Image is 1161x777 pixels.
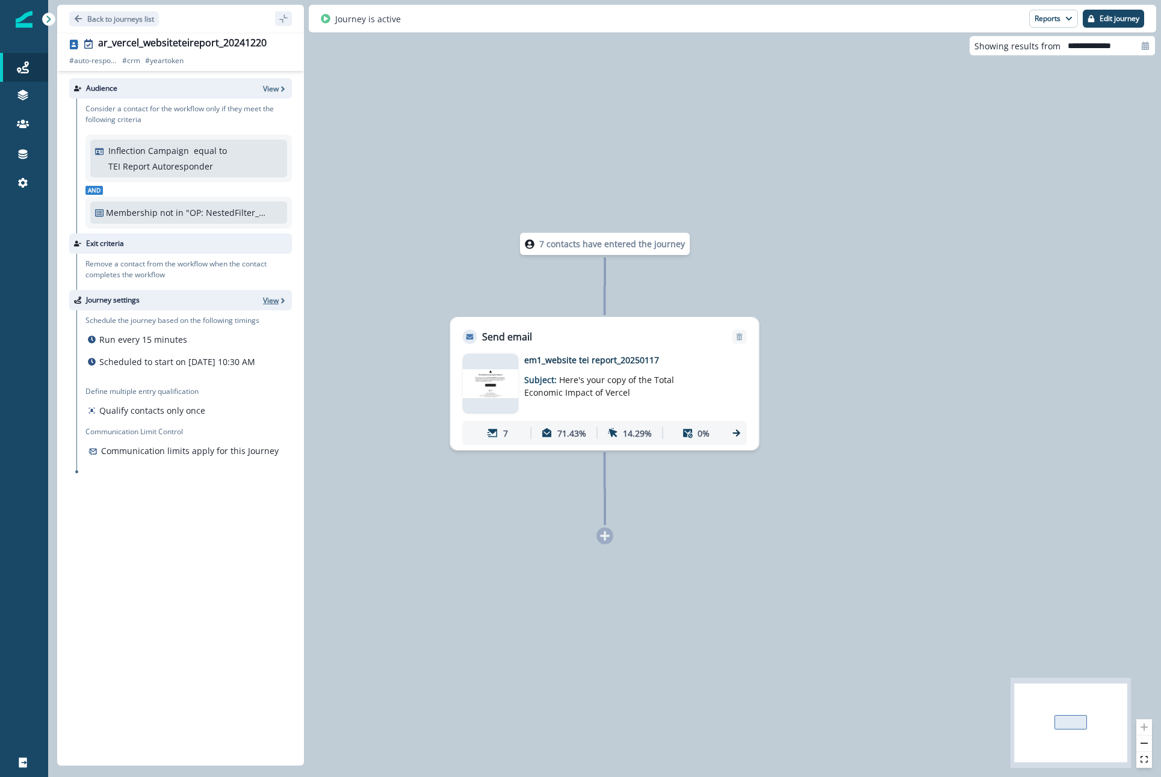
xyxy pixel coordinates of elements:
[482,330,532,344] p: Send email
[503,427,508,440] p: 7
[160,206,184,219] p: not in
[1100,14,1139,23] p: Edit journey
[1029,10,1078,28] button: Reports
[524,354,717,366] p: em1_website tei report_20250117
[85,186,103,195] span: And
[16,11,33,28] img: Inflection
[69,55,117,66] p: # auto-responder
[335,13,401,25] p: Journey is active
[186,206,267,219] p: "OP: NestedFilter_MasterEmailSuppression"
[539,238,685,250] p: 7 contacts have entered the journey
[85,386,208,397] p: Define multiple entry qualification
[106,206,158,219] p: Membership
[101,444,279,457] p: Communication limits apply for this Journey
[263,295,279,306] p: View
[99,404,205,417] p: Qualify contacts only once
[263,84,279,94] p: View
[450,317,760,450] div: Send emailRemoveemail asset unavailableem1_website tei report_20250117Subject: Here's your copy o...
[698,427,710,440] p: 0%
[108,144,189,157] p: Inflection Campaign
[108,160,213,173] p: TEI Report Autoresponder
[99,355,255,368] p: Scheduled to start on [DATE] 10:30 AM
[87,14,154,24] p: Back to journeys list
[623,427,652,440] p: 14.29%
[463,369,519,398] img: email asset unavailable
[263,84,287,94] button: View
[69,11,159,26] button: Go back
[122,55,140,66] p: # crm
[1083,10,1144,28] button: Edit journey
[86,238,124,249] p: Exit criteria
[85,315,259,326] p: Schedule the journey based on the following timings
[974,40,1060,52] p: Showing results from
[524,374,674,398] span: Here's your copy of the Total Economic Impact of Vercel
[194,144,227,157] p: equal to
[263,295,287,306] button: View
[1136,736,1152,752] button: zoom out
[86,83,117,94] p: Audience
[557,427,586,440] p: 71.43%
[98,37,267,51] div: ar_vercel_websiteteireport_20241220
[99,333,187,346] p: Run every 15 minutes
[85,426,292,437] p: Communication Limit Control
[524,366,675,399] p: Subject:
[86,295,140,306] p: Journey settings
[275,11,292,26] button: sidebar collapse toggle
[145,55,184,66] p: # yeartoken
[1136,752,1152,768] button: fit view
[85,259,292,280] p: Remove a contact from the workflow when the contact completes the workflow
[85,103,292,125] p: Consider a contact for the workflow only if they meet the following criteria
[489,233,720,255] div: 7 contacts have entered the journey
